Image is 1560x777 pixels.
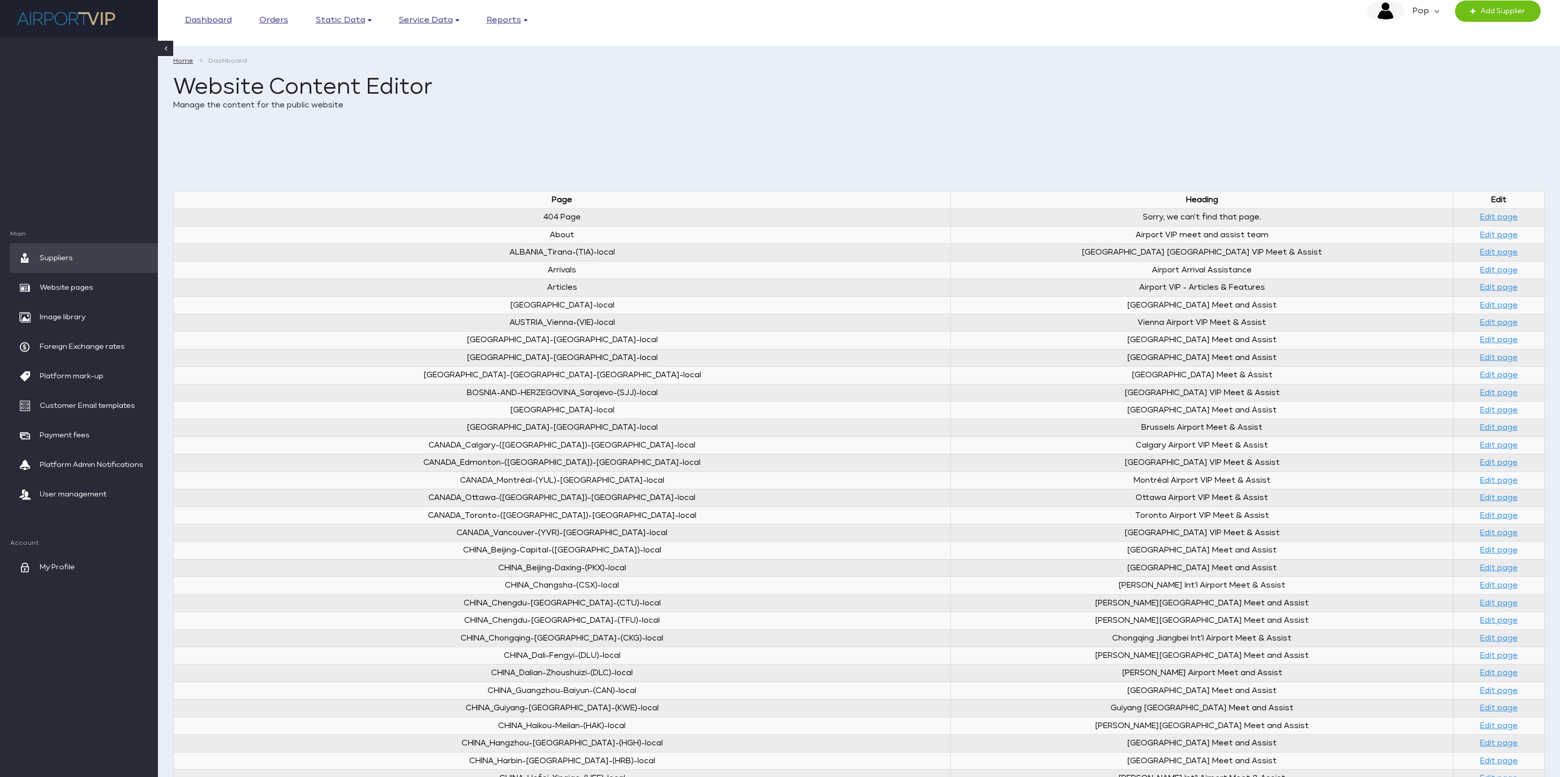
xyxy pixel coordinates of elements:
td: [GEOGRAPHIC_DATA] VIP Meet & Assist [951,524,1454,542]
a: Edit page [1480,213,1518,221]
td: CANADA_Toronto-([GEOGRAPHIC_DATA])-[GEOGRAPHIC_DATA]-local [174,507,951,524]
a: User management [10,480,158,509]
a: Edit page [1480,687,1518,695]
td: Articles [174,279,951,296]
a: Edit page [1480,354,1518,362]
a: Platform mark-up [10,362,158,391]
td: 404 Page [174,209,951,226]
a: Edit page [1480,494,1518,502]
td: [GEOGRAPHIC_DATA]-[GEOGRAPHIC_DATA]-local [174,349,951,366]
span: Main [10,231,158,238]
td: [PERSON_NAME][GEOGRAPHIC_DATA] Meet and Assist [951,647,1454,664]
a: Home [173,56,193,66]
td: AUSTRIA_Vienna-(VIE)-local [174,314,951,331]
a: Edit page [1480,722,1518,730]
a: Edit page [1480,459,1518,466]
span: User management [40,480,106,509]
td: CHINA_Harbin-[GEOGRAPHIC_DATA]-(HRB)-local [174,752,951,769]
td: [GEOGRAPHIC_DATA]-local [174,296,951,314]
td: [GEOGRAPHIC_DATA] Meet and Assist [951,331,1454,349]
a: Edit page [1480,371,1518,379]
td: CHINA_Guiyang-[GEOGRAPHIC_DATA]-(KWE)-local [174,700,951,717]
span: Platform Admin Notifications [40,450,143,480]
td: [GEOGRAPHIC_DATA] Meet and Assist [951,559,1454,576]
span: Payment fees [40,421,90,450]
em: Pop [1405,1,1434,22]
a: Payment fees [10,421,158,450]
td: CHINA_Guangzhou-Baiyun-(CAN)-local [174,682,951,699]
td: [GEOGRAPHIC_DATA] Meet and Assist [951,402,1454,419]
a: Orders [259,13,288,28]
img: company logo here [15,8,117,30]
a: Edit page [1480,564,1518,572]
td: Airport VIP - Articles & Features [951,279,1454,296]
a: Website pages [10,273,158,302]
th: Heading [951,191,1454,209]
a: Foreign Exchange rates [10,332,158,362]
td: CHINA_Hangzhou-[GEOGRAPHIC_DATA]-(HGH)-local [174,735,951,752]
a: image description Pop [1366,1,1439,22]
td: [GEOGRAPHIC_DATA]-[GEOGRAPHIC_DATA]-local [174,419,951,436]
li: Dashboard [201,56,247,66]
span: Image library [40,302,86,332]
td: [PERSON_NAME][GEOGRAPHIC_DATA] Meet and Assist [951,594,1454,612]
a: Edit page [1480,599,1518,607]
td: [GEOGRAPHIC_DATA] Meet and Assist [951,682,1454,699]
a: Edit page [1480,669,1518,677]
td: About [174,226,951,243]
td: Calgary Airport VIP Meet & Assist [951,436,1454,454]
h1: Website Content Editor [173,76,1545,99]
span: Website pages [40,273,93,302]
span: Add Supplier [1475,1,1525,22]
td: [GEOGRAPHIC_DATA]-[GEOGRAPHIC_DATA]-[GEOGRAPHIC_DATA]-local [174,367,951,384]
td: Arrivals [174,261,951,279]
a: Edit page [1480,266,1518,274]
a: Static data [316,13,371,28]
span: Customer Email templates [40,391,135,421]
span: Foreign Exchange rates [40,332,125,362]
a: Platform Admin Notifications [10,450,158,480]
td: [GEOGRAPHIC_DATA] VIP Meet & Assist [951,384,1454,401]
td: [GEOGRAPHIC_DATA] Meet & Assist [951,367,1454,384]
td: CANADA_Edmonton-([GEOGRAPHIC_DATA])-[GEOGRAPHIC_DATA]-local [174,454,951,471]
td: CANADA_Calgary-([GEOGRAPHIC_DATA])-[GEOGRAPHIC_DATA]-local [174,436,951,454]
img: image description [1366,1,1405,21]
a: Edit page [1480,739,1518,747]
td: [GEOGRAPHIC_DATA] VIP Meet & Assist [951,454,1454,471]
a: Edit page [1480,319,1518,326]
th: Edit [1454,191,1545,209]
a: Edit page [1480,248,1518,256]
td: CHINA_Chengdu-[GEOGRAPHIC_DATA]-(CTU)-local [174,594,951,612]
a: Edit page [1480,231,1518,239]
a: Edit page [1480,301,1518,309]
td: [PERSON_NAME] Int'l Airport Meet & Assist [951,577,1454,594]
a: Edit page [1480,529,1518,537]
td: BOSNIA-AND-HERZEGOVINA_Sarajevo-(SJJ)-local [174,384,951,401]
a: Edit page [1480,704,1518,712]
td: CHINA_Beijing-Daxing-(PKX)-local [174,559,951,576]
td: [GEOGRAPHIC_DATA]-local [174,402,951,419]
span: Account [10,540,158,547]
a: Dashboard [185,13,232,28]
td: CHINA_Chengdu-[GEOGRAPHIC_DATA]-(TFU)-local [174,612,951,629]
td: [GEOGRAPHIC_DATA] [GEOGRAPHIC_DATA] VIP Meet & Assist [951,244,1454,261]
td: ALBANIA_Tirana-(TIA)-local [174,244,951,261]
td: CHINA_Chongqing-[GEOGRAPHIC_DATA]-(CKG)-local [174,629,951,647]
td: CHINA_Haikou-Meilan-(HAK)-local [174,717,951,734]
td: CANADA_Vancouver-(YVR)-[GEOGRAPHIC_DATA]-local [174,524,951,542]
td: [PERSON_NAME][GEOGRAPHIC_DATA] Meet and Assist [951,717,1454,734]
td: [GEOGRAPHIC_DATA]-[GEOGRAPHIC_DATA]-local [174,331,951,349]
a: Edit page [1480,424,1518,431]
td: [PERSON_NAME] Airport Meet and Assist [951,664,1454,682]
td: [GEOGRAPHIC_DATA] Meet and Assist [951,735,1454,752]
a: Service data [399,13,459,28]
td: CHINA_Beijing-Capital-([GEOGRAPHIC_DATA])-local [174,542,951,559]
td: [GEOGRAPHIC_DATA] Meet and Assist [951,542,1454,559]
td: CHINA_Changsha-(CSX)-local [174,577,951,594]
a: Edit page [1480,617,1518,624]
td: [GEOGRAPHIC_DATA] Meet and Assist [951,349,1454,366]
p: Manage the content for the public website [173,99,1545,112]
a: Reports [487,13,527,28]
a: Edit page [1480,512,1518,519]
a: Image library [10,302,158,332]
